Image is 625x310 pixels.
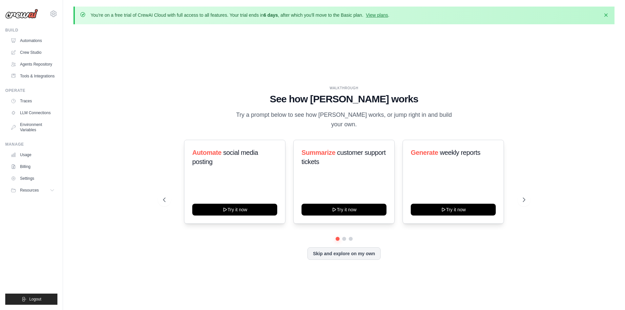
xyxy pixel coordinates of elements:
[5,142,57,147] div: Manage
[440,149,480,156] span: weekly reports
[91,12,389,18] p: You're on a free trial of CrewAI Cloud with full access to all features. Your trial ends in , aft...
[192,149,258,165] span: social media posting
[8,108,57,118] a: LLM Connections
[29,297,41,302] span: Logout
[192,149,221,156] span: Automate
[192,204,277,216] button: Try it now
[411,204,496,216] button: Try it now
[5,88,57,93] div: Operate
[234,110,454,130] p: Try a prompt below to see how [PERSON_NAME] works, or jump right in and build your own.
[8,71,57,81] a: Tools & Integrations
[8,35,57,46] a: Automations
[163,93,525,105] h1: See how [PERSON_NAME] works
[20,188,39,193] span: Resources
[366,12,388,18] a: View plans
[8,47,57,58] a: Crew Studio
[8,185,57,196] button: Resources
[8,96,57,106] a: Traces
[302,204,386,216] button: Try it now
[8,161,57,172] a: Billing
[302,149,335,156] span: Summarize
[8,173,57,184] a: Settings
[263,12,278,18] strong: 6 days
[411,149,438,156] span: Generate
[8,150,57,160] a: Usage
[5,294,57,305] button: Logout
[8,59,57,70] a: Agents Repository
[5,28,57,33] div: Build
[5,9,38,19] img: Logo
[302,149,385,165] span: customer support tickets
[307,247,381,260] button: Skip and explore on my own
[163,86,525,91] div: WALKTHROUGH
[8,119,57,135] a: Environment Variables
